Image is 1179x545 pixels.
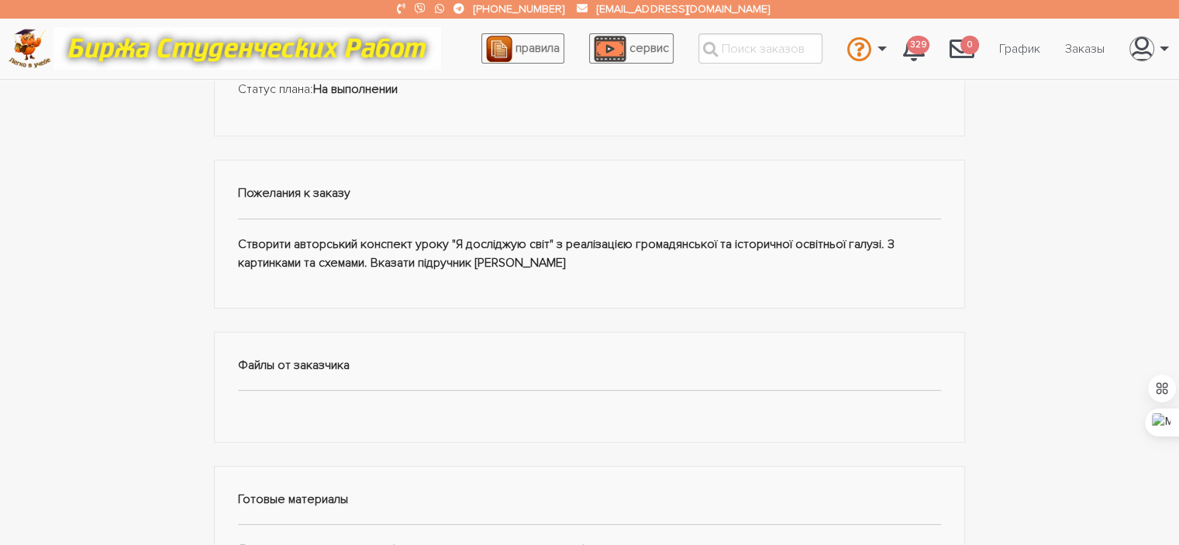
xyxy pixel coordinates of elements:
[9,29,51,68] img: logo-c4363faeb99b52c628a42810ed6dfb4293a56d4e4775eb116515dfe7f33672af.png
[481,33,564,64] a: правила
[515,40,560,56] span: правила
[214,160,966,309] div: Створити авторський конспект уроку "Я досліджую світ" з реалізацією громадянської та історичної о...
[597,2,769,16] a: [EMAIL_ADDRESS][DOMAIN_NAME]
[1053,34,1117,64] a: Заказы
[53,27,441,70] img: motto-12e01f5a76059d5f6a28199ef077b1f78e012cfde436ab5cf1d4517935686d32.gif
[891,28,937,70] a: 329
[589,33,674,64] a: сервис
[594,36,626,62] img: play_icon-49f7f135c9dc9a03216cfdbccbe1e3994649169d890fb554cedf0eac35a01ba8.png
[987,34,1053,64] a: График
[238,80,942,100] li: Статус плана:
[937,28,987,70] a: 0
[238,492,348,507] strong: Готовые материалы
[960,36,979,55] span: 0
[313,81,398,97] strong: На выполнении
[238,185,350,201] strong: Пожелания к заказу
[698,33,822,64] input: Поиск заказов
[629,40,669,56] span: сервис
[238,357,350,373] strong: Файлы от заказчика
[486,36,512,62] img: agreement_icon-feca34a61ba7f3d1581b08bc946b2ec1ccb426f67415f344566775c155b7f62c.png
[474,2,564,16] a: [PHONE_NUMBER]
[907,36,929,55] span: 329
